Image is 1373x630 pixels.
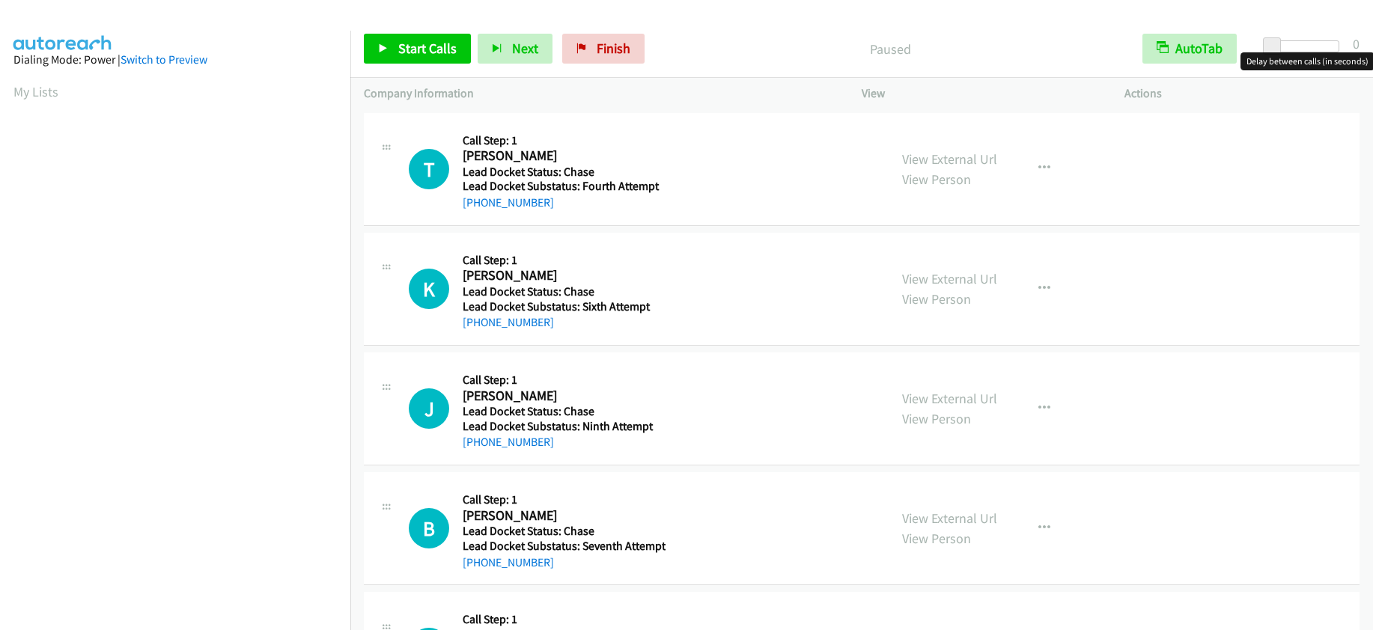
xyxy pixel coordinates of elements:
[409,508,449,548] div: The call is yet to be attempted
[409,388,449,429] h1: J
[463,539,666,554] h5: Lead Docket Substatus: Seventh Attempt
[463,507,662,525] h2: [PERSON_NAME]
[13,51,337,69] div: Dialing Mode: Power |
[463,133,662,148] h5: Call Step: 1
[463,419,662,434] h5: Lead Docket Substatus: Ninth Attempt
[902,290,971,308] a: View Person
[409,508,449,548] h1: B
[862,85,1098,103] p: View
[1353,34,1360,54] div: 0
[121,52,207,67] a: Switch to Preview
[902,510,997,527] a: View External Url
[463,299,662,314] h5: Lead Docket Substatus: Sixth Attempt
[562,34,645,64] a: Finish
[512,40,538,57] span: Next
[902,410,971,427] a: View Person
[463,147,662,165] h2: [PERSON_NAME]
[463,284,662,299] h5: Lead Docket Status: Chase
[463,179,662,194] h5: Lead Docket Substatus: Fourth Attempt
[364,34,471,64] a: Start Calls
[902,530,971,547] a: View Person
[665,39,1115,59] p: Paused
[1142,34,1237,64] button: AutoTab
[463,492,666,507] h5: Call Step: 1
[463,388,662,405] h2: [PERSON_NAME]
[364,85,835,103] p: Company Information
[597,40,630,57] span: Finish
[463,315,554,329] a: [PHONE_NUMBER]
[463,555,554,569] a: [PHONE_NUMBER]
[463,524,666,539] h5: Lead Docket Status: Chase
[409,149,449,189] h1: T
[902,171,971,188] a: View Person
[409,269,449,309] div: The call is yet to be attempted
[463,267,662,284] h2: [PERSON_NAME]
[478,34,552,64] button: Next
[463,195,554,210] a: [PHONE_NUMBER]
[463,165,662,180] h5: Lead Docket Status: Chase
[1124,85,1360,103] p: Actions
[463,435,554,449] a: [PHONE_NUMBER]
[463,612,666,627] h5: Call Step: 1
[463,253,662,268] h5: Call Step: 1
[409,388,449,429] div: The call is yet to be attempted
[902,270,997,287] a: View External Url
[902,390,997,407] a: View External Url
[398,40,457,57] span: Start Calls
[463,373,662,388] h5: Call Step: 1
[902,150,997,168] a: View External Url
[463,404,662,419] h5: Lead Docket Status: Chase
[13,83,58,100] a: My Lists
[409,149,449,189] div: The call is yet to be attempted
[409,269,449,309] h1: K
